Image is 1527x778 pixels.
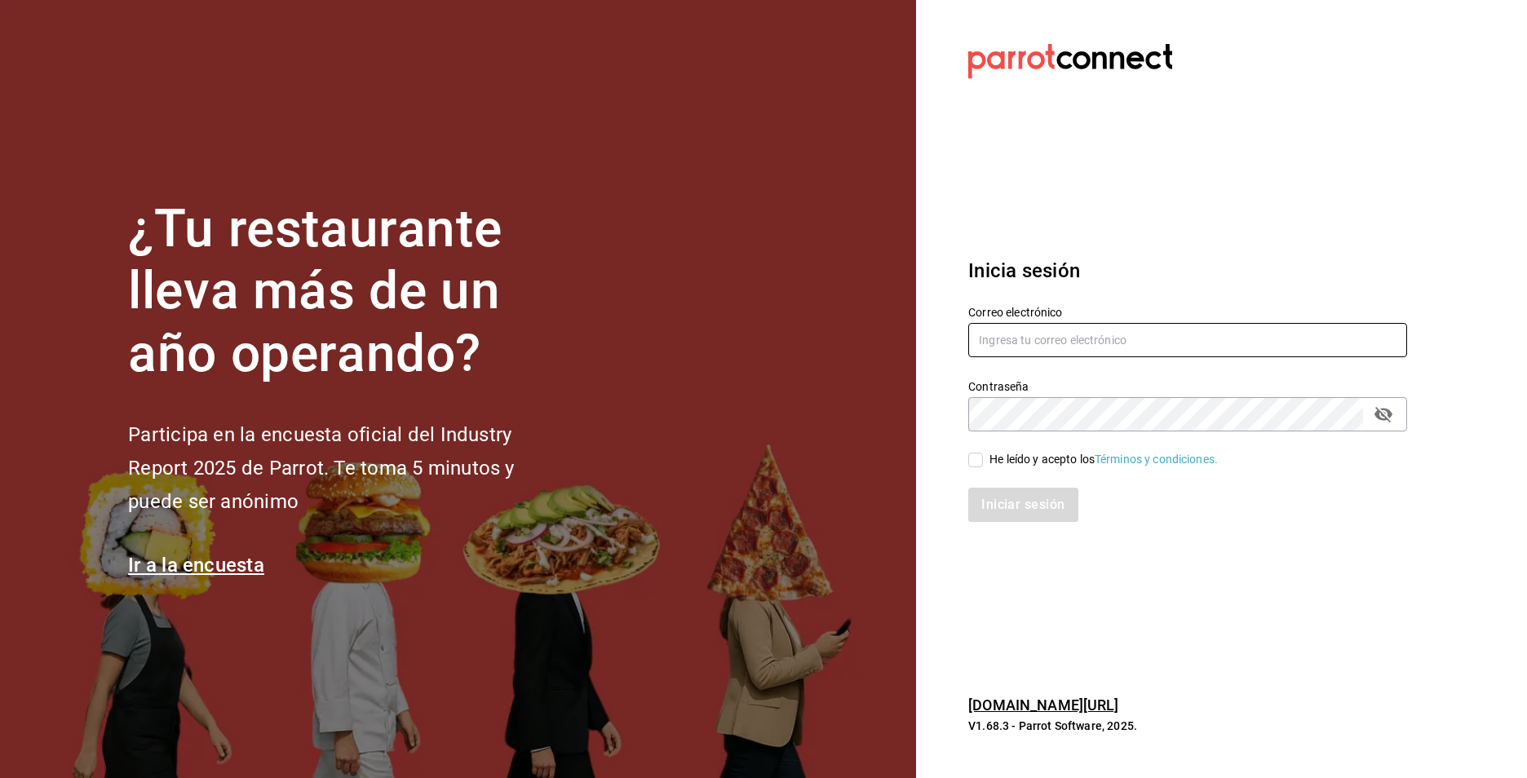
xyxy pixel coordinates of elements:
[128,418,569,518] h2: Participa en la encuesta oficial del Industry Report 2025 de Parrot. Te toma 5 minutos y puede se...
[968,380,1407,391] label: Contraseña
[128,554,264,577] a: Ir a la encuesta
[968,718,1407,734] p: V1.68.3 - Parrot Software, 2025.
[968,306,1407,317] label: Correo electrónico
[968,323,1407,357] input: Ingresa tu correo electrónico
[989,451,1218,468] div: He leído y acepto los
[968,256,1407,285] h3: Inicia sesión
[968,696,1118,714] a: [DOMAIN_NAME][URL]
[128,198,569,386] h1: ¿Tu restaurante lleva más de un año operando?
[1095,453,1218,466] a: Términos y condiciones.
[1370,400,1397,428] button: passwordField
